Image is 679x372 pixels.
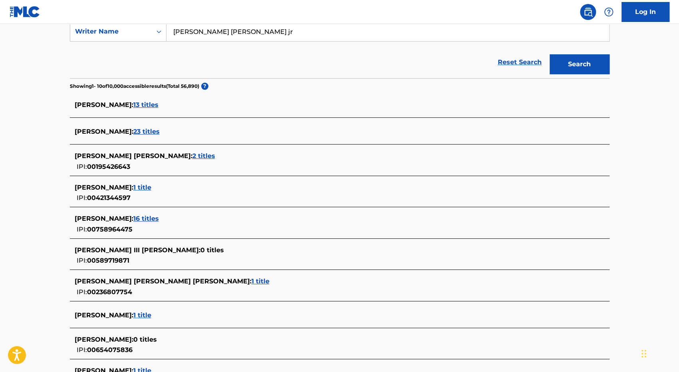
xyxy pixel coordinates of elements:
span: 00589719871 [87,257,129,264]
span: 0 titles [133,336,157,343]
img: MLC Logo [10,6,40,18]
p: Showing 1 - 10 of 10,000 accessible results (Total 56,890 ) [70,83,199,90]
span: 2 titles [192,152,215,160]
span: [PERSON_NAME] : [75,215,133,222]
span: 0 titles [200,246,224,254]
span: [PERSON_NAME] : [75,128,133,135]
span: 23 titles [133,128,160,135]
span: 1 title [251,277,269,285]
span: IPI: [77,346,87,354]
span: [PERSON_NAME] : [75,336,133,343]
span: 00236807754 [87,288,132,296]
span: IPI: [77,257,87,264]
span: [PERSON_NAME] III [PERSON_NAME] : [75,246,200,254]
a: Public Search [580,4,596,20]
div: Writer Name [75,27,147,36]
span: 00758964475 [87,226,133,233]
iframe: Chat Widget [639,334,679,372]
span: 00421344597 [87,194,131,202]
img: search [583,7,593,17]
span: [PERSON_NAME] [PERSON_NAME] : [75,152,192,160]
div: Drag [641,342,646,366]
img: help [604,7,614,17]
span: 1 title [133,184,151,191]
span: [PERSON_NAME] : [75,184,133,191]
div: Help [601,4,617,20]
span: IPI: [77,226,87,233]
span: [PERSON_NAME] : [75,101,133,109]
span: 00195426643 [87,163,130,170]
span: [PERSON_NAME] [PERSON_NAME] [PERSON_NAME] : [75,277,251,285]
a: Reset Search [494,53,546,71]
span: 16 titles [133,215,159,222]
form: Search Form [70,22,610,78]
a: Log In [622,2,669,22]
span: IPI: [77,288,87,296]
span: [PERSON_NAME] : [75,311,133,319]
span: IPI: [77,194,87,202]
span: ? [201,83,208,90]
span: 1 title [133,311,151,319]
span: 13 titles [133,101,158,109]
span: 00654075836 [87,346,133,354]
span: IPI: [77,163,87,170]
button: Search [550,54,610,74]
